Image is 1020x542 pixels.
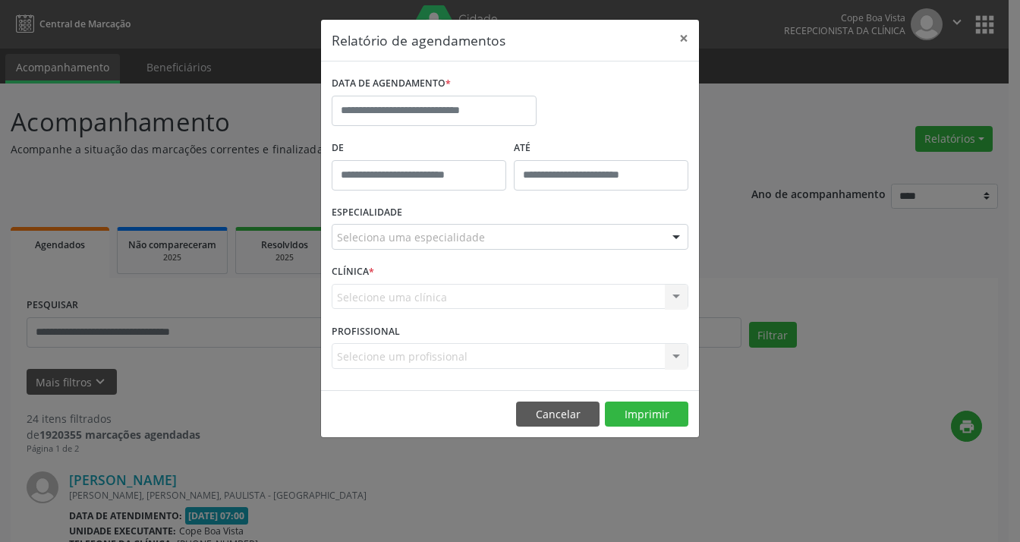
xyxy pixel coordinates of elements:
h5: Relatório de agendamentos [332,30,505,50]
button: Close [669,20,699,57]
button: Cancelar [516,402,600,427]
label: De [332,137,506,160]
label: DATA DE AGENDAMENTO [332,72,451,96]
label: CLÍNICA [332,260,374,284]
label: PROFISSIONAL [332,320,400,343]
label: ESPECIALIDADE [332,201,402,225]
label: ATÉ [514,137,688,160]
button: Imprimir [605,402,688,427]
span: Seleciona uma especialidade [337,229,485,245]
